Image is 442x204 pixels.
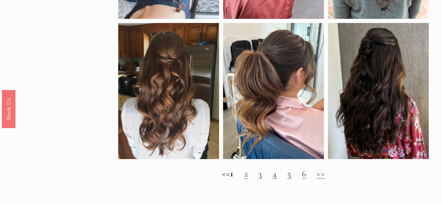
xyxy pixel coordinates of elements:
[302,168,306,179] a: 6
[118,168,429,179] h2: <<
[287,168,291,179] a: 5
[230,168,234,179] strong: 1
[2,90,15,128] a: Book Us
[317,168,325,179] a: >>
[258,168,262,179] a: 3
[273,168,277,179] a: 4
[244,168,248,179] a: 2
